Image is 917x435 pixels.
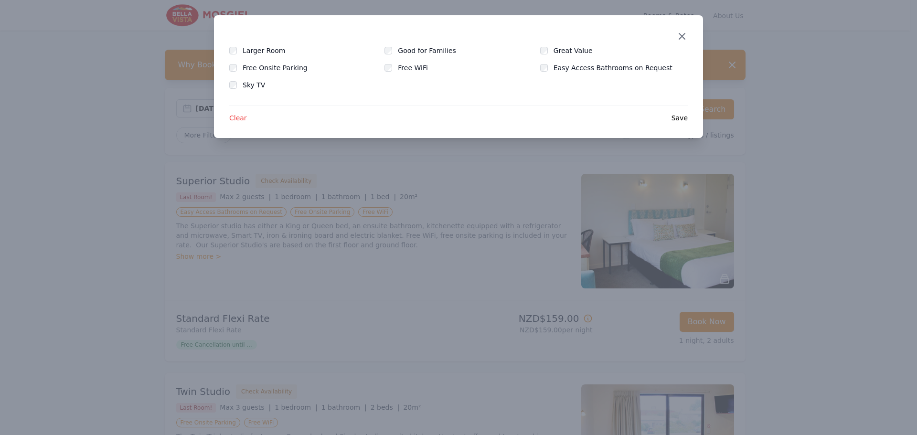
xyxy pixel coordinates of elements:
[554,46,604,55] label: Great Value
[398,63,439,73] label: Free WiFi
[398,46,468,55] label: Good for Families
[554,63,684,73] label: Easy Access Bathrooms on Request
[243,80,277,90] label: Sky TV
[243,63,319,73] label: Free Onsite Parking
[229,113,247,123] span: Clear
[243,46,297,55] label: Larger Room
[672,113,688,123] span: Save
